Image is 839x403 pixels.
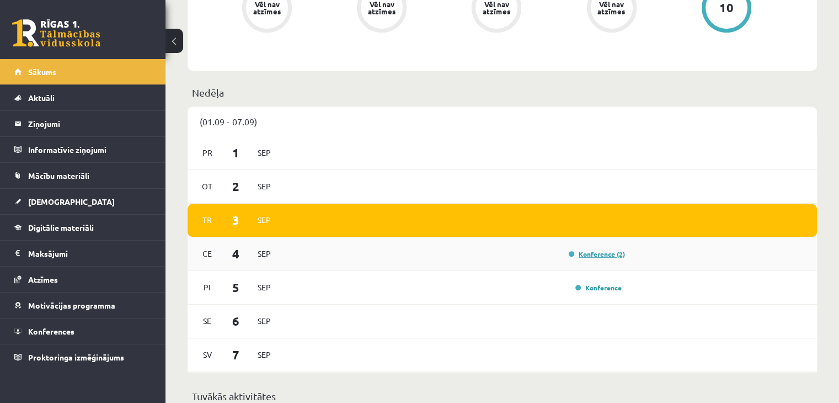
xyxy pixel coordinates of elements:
[28,222,94,232] span: Digitālie materiāli
[596,1,627,15] div: Vēl nav atzīmes
[719,2,734,14] div: 10
[14,215,152,240] a: Digitālie materiāli
[253,211,276,229] span: Sep
[196,178,219,195] span: Ot
[28,300,115,310] span: Motivācijas programma
[14,85,152,110] a: Aktuāli
[14,163,152,188] a: Mācību materiāli
[219,211,253,229] span: 3
[28,137,152,162] legend: Informatīvie ziņojumi
[12,19,100,47] a: Rīgas 1. Tālmācības vidusskola
[252,1,282,15] div: Vēl nav atzīmes
[14,267,152,292] a: Atzīmes
[14,241,152,266] a: Maksājumi
[196,144,219,161] span: Pr
[188,107,817,136] div: (01.09 - 07.09)
[196,245,219,262] span: Ce
[366,1,397,15] div: Vēl nav atzīmes
[219,144,253,162] span: 1
[28,93,55,103] span: Aktuāli
[14,137,152,162] a: Informatīvie ziņojumi
[14,189,152,214] a: [DEMOGRAPHIC_DATA]
[253,245,276,262] span: Sep
[28,326,74,336] span: Konferences
[14,319,152,344] a: Konferences
[253,279,276,296] span: Sep
[196,211,219,229] span: Tr
[569,250,625,258] a: Konference (2)
[14,111,152,136] a: Ziņojumi
[28,67,56,77] span: Sākums
[253,144,276,161] span: Sep
[28,241,152,266] legend: Maksājumi
[253,346,276,363] span: Sep
[14,59,152,84] a: Sākums
[219,245,253,263] span: 4
[192,85,813,100] p: Nedēļa
[219,312,253,330] span: 6
[575,283,622,292] a: Konference
[28,111,152,136] legend: Ziņojumi
[196,312,219,330] span: Se
[253,312,276,330] span: Sep
[28,274,58,284] span: Atzīmes
[28,197,115,206] span: [DEMOGRAPHIC_DATA]
[219,177,253,195] span: 2
[219,346,253,364] span: 7
[14,344,152,370] a: Proktoringa izmēģinājums
[28,171,89,181] span: Mācību materiāli
[219,278,253,296] span: 5
[28,352,124,362] span: Proktoringa izmēģinājums
[14,293,152,318] a: Motivācijas programma
[196,279,219,296] span: Pi
[196,346,219,363] span: Sv
[481,1,512,15] div: Vēl nav atzīmes
[253,178,276,195] span: Sep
